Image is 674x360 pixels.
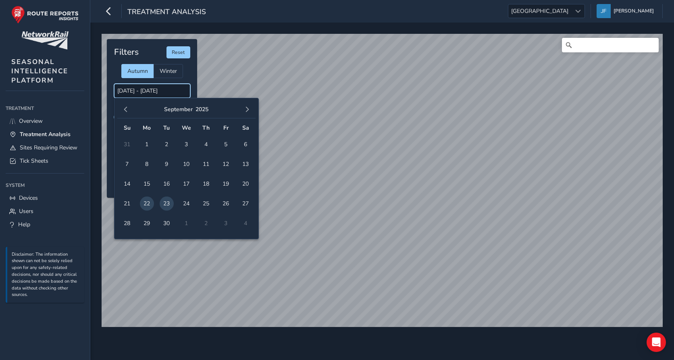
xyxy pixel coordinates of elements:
a: Sites Requiring Review [6,141,84,154]
span: Tu [163,124,170,132]
span: Winter [160,67,177,75]
span: Help [18,221,30,228]
span: 29 [140,216,154,230]
span: 15 [140,177,154,191]
span: Overview [19,117,43,125]
span: 10 [179,157,193,171]
span: We [182,124,191,132]
span: Th [202,124,210,132]
a: Overview [6,114,84,128]
span: SEASONAL INTELLIGENCE PLATFORM [11,57,68,85]
div: Autumn [121,64,154,78]
span: 7 [120,157,134,171]
span: Tick Sheets [20,157,48,165]
span: 21 [120,197,134,211]
span: 25 [199,197,213,211]
img: diamond-layout [597,4,611,18]
a: Users [6,205,84,218]
span: 18 [199,177,213,191]
span: Treatment Analysis [127,7,206,18]
span: 14 [120,177,134,191]
button: Reset [166,46,190,58]
span: 27 [239,197,253,211]
span: Treatment Analysis [20,130,71,138]
span: 1 [140,137,154,151]
input: Search [562,38,659,52]
span: Users [19,207,33,215]
span: Mo [143,124,151,132]
span: [PERSON_NAME] [614,4,654,18]
a: Treatment Analysis [6,128,84,141]
button: September [164,106,193,113]
span: Fr [223,124,229,132]
span: Devices [19,194,38,202]
span: 30 [160,216,174,230]
span: 9 [160,157,174,171]
div: Winter [154,64,183,78]
span: 11 [199,157,213,171]
span: Autumn [127,67,148,75]
span: 24 [179,197,193,211]
a: Help [6,218,84,231]
div: System [6,179,84,191]
img: rr logo [11,6,79,24]
span: 2 [160,137,174,151]
button: [PERSON_NAME] [597,4,657,18]
span: 5 [219,137,233,151]
button: 2025 [196,106,208,113]
span: 19 [219,177,233,191]
span: Sites Requiring Review [20,144,77,151]
a: Devices [6,191,84,205]
div: Treatment [6,102,84,114]
span: 6 [239,137,253,151]
span: 12 [219,157,233,171]
span: 13 [239,157,253,171]
a: Tick Sheets [6,154,84,168]
span: 23 [160,197,174,211]
span: 16 [160,177,174,191]
span: 8 [140,157,154,171]
span: 20 [239,177,253,191]
div: Open Intercom Messenger [647,333,666,352]
span: 22 [140,197,154,211]
span: [GEOGRAPHIC_DATA] [508,4,571,18]
span: 26 [219,197,233,211]
span: 3 [179,137,193,151]
span: 28 [120,216,134,230]
span: 17 [179,177,193,191]
canvas: Map [102,34,663,327]
span: Sa [242,124,249,132]
h4: Filters [114,47,139,57]
span: Su [124,124,131,132]
p: Disclaimer: The information shown can not be solely relied upon for any safety-related decisions,... [12,251,80,299]
span: 4 [199,137,213,151]
img: customer logo [21,31,69,50]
